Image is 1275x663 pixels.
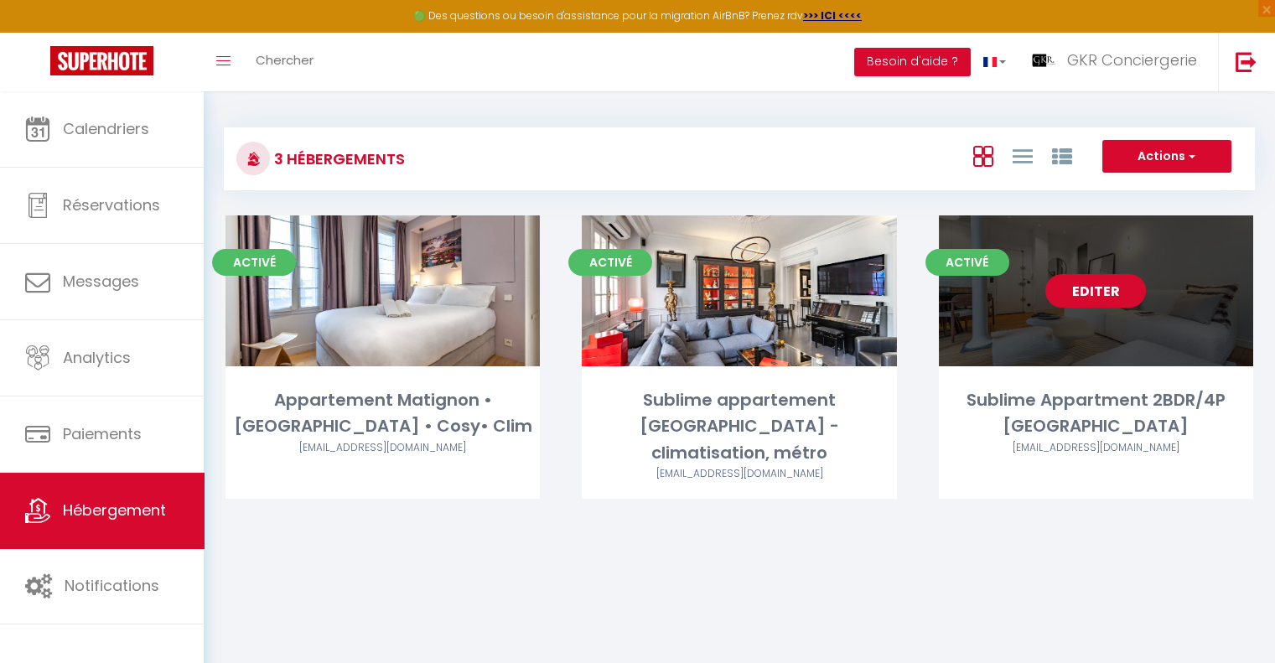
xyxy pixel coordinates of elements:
span: Réservations [63,194,160,215]
a: ... GKR Conciergerie [1018,33,1218,91]
a: Editer [1045,274,1146,308]
img: Super Booking [50,46,153,75]
img: ... [1031,48,1056,73]
div: Airbnb [939,440,1253,456]
span: Activé [212,249,296,276]
a: Vue en Box [972,142,993,169]
span: Calendriers [63,118,149,139]
div: Sublime appartement [GEOGRAPHIC_DATA] - climatisation, métro [582,387,896,466]
span: Chercher [256,51,314,69]
div: Airbnb [582,466,896,482]
a: Vue par Groupe [1051,142,1071,169]
span: Messages [63,271,139,292]
span: Hébergement [63,500,166,521]
span: Activé [925,249,1009,276]
span: Paiements [63,423,142,444]
a: Vue en Liste [1012,142,1032,169]
div: Sublime Appartment 2BDR/4P [GEOGRAPHIC_DATA] [939,387,1253,440]
span: GKR Conciergerie [1067,49,1197,70]
button: Besoin d'aide ? [854,48,971,76]
div: Airbnb [225,440,540,456]
button: Actions [1102,140,1231,174]
span: Notifications [65,575,159,596]
a: >>> ICI <<<< [803,8,862,23]
img: logout [1236,51,1257,72]
span: Analytics [63,347,131,368]
div: Appartement Matignon • [GEOGRAPHIC_DATA] • Cosy• Clim [225,387,540,440]
span: Activé [568,249,652,276]
h3: 3 Hébergements [270,140,405,178]
a: Chercher [243,33,326,91]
